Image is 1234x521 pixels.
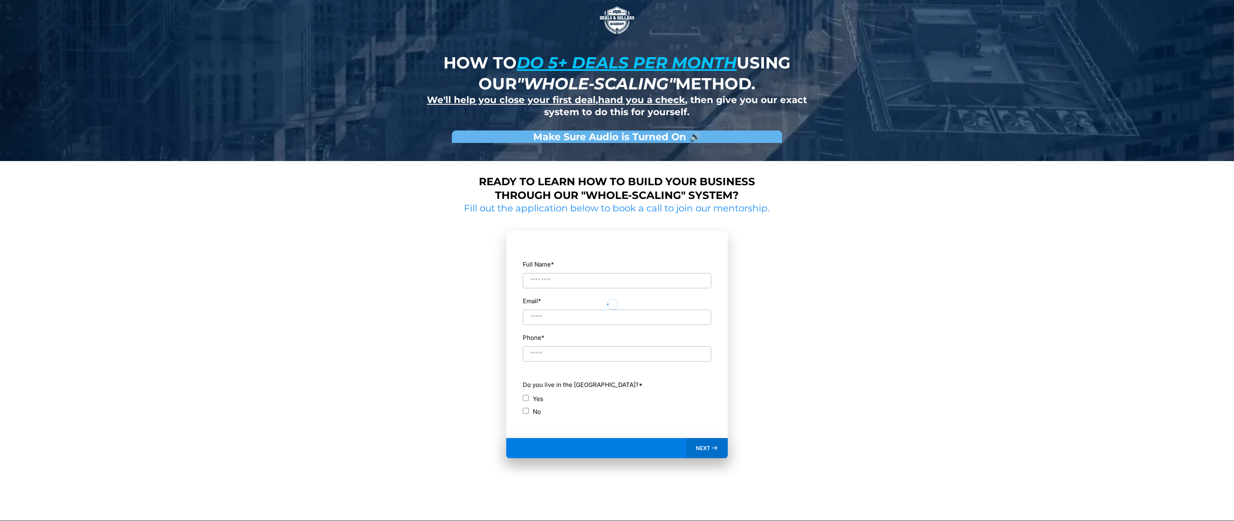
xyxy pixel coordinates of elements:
strong: How to using our method. [443,53,791,93]
label: Phone [523,332,711,343]
label: No [533,406,541,417]
u: We'll help you close your first deal [427,94,596,105]
label: Full Name [523,259,711,270]
h2: Fill out the application below to book a call to join our mentorship. [461,203,773,215]
u: hand you a check [598,94,685,105]
strong: Ready to learn how to build your business through our "whole-scaling" system? [479,175,755,202]
strong: , , then give you our exact system to do this for yourself. [427,94,807,118]
label: Email [523,296,541,306]
em: "whole-scaling" [517,74,675,93]
strong: Make Sure Audio is Turned On 🔊 [533,131,701,143]
span: NEXT [696,445,710,452]
label: Do you live in the [GEOGRAPHIC_DATA]? [523,379,711,390]
label: Yes [533,393,543,404]
u: do 5+ deals per month [517,53,737,72]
